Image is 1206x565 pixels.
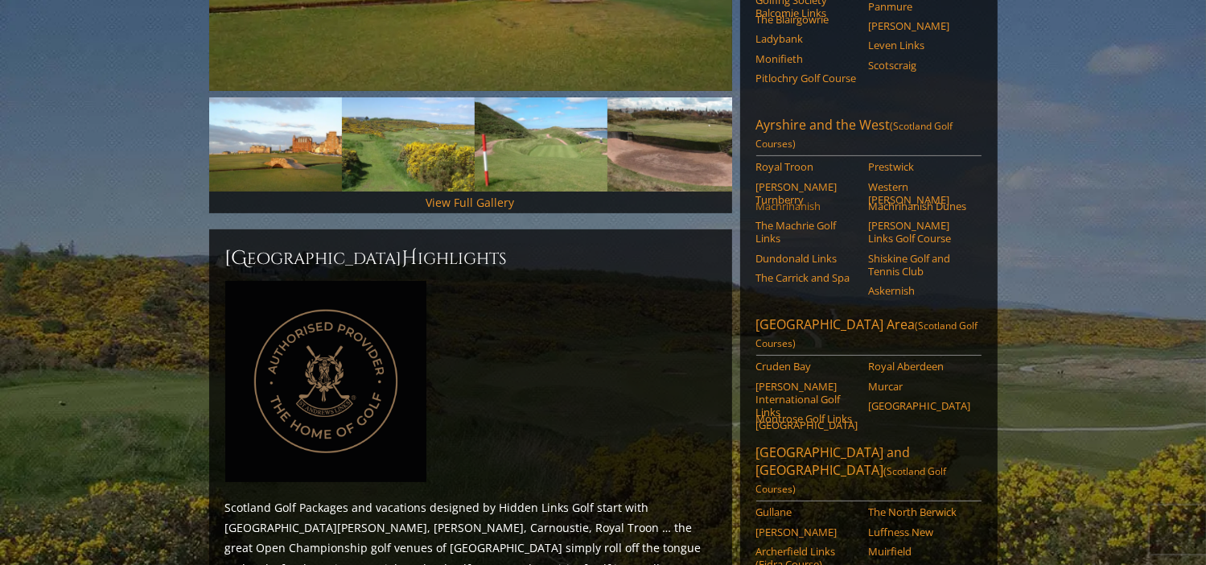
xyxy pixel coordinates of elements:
[869,380,971,393] a: Murcar
[869,284,971,297] a: Askernish
[756,412,858,425] a: Montrose Golf Links
[869,505,971,518] a: The North Berwick
[756,180,858,207] a: [PERSON_NAME] Turnberry
[756,526,858,538] a: [PERSON_NAME]
[225,245,716,271] h2: [GEOGRAPHIC_DATA] ighlights
[869,252,971,278] a: Shiskine Golf and Tennis Club
[402,245,418,271] span: H
[869,219,971,245] a: [PERSON_NAME] Links Golf Course
[756,271,858,284] a: The Carrick and Spa
[869,59,971,72] a: Scotscraig
[869,545,971,558] a: Muirfield
[756,219,858,245] a: The Machrie Golf Links
[756,72,858,85] a: Pitlochry Golf Course
[756,380,858,432] a: [PERSON_NAME] International Golf Links [GEOGRAPHIC_DATA]
[756,13,858,26] a: The Blairgowrie
[869,200,971,212] a: Machrihanish Dunes
[869,360,971,373] a: Royal Aberdeen
[869,180,971,207] a: Western [PERSON_NAME]
[756,116,982,156] a: Ayrshire and the West(Scotland Golf Courses)
[756,360,858,373] a: Cruden Bay
[756,200,858,212] a: Machrihanish
[756,443,982,501] a: [GEOGRAPHIC_DATA] and [GEOGRAPHIC_DATA](Scotland Golf Courses)
[869,160,971,173] a: Prestwick
[869,526,971,538] a: Luffness New
[756,319,978,350] span: (Scotland Golf Courses)
[756,32,858,45] a: Ladybank
[756,505,858,518] a: Gullane
[869,399,971,412] a: [GEOGRAPHIC_DATA]
[756,52,858,65] a: Monifieth
[756,160,858,173] a: Royal Troon
[426,195,515,210] a: View Full Gallery
[756,315,982,356] a: [GEOGRAPHIC_DATA] Area(Scotland Golf Courses)
[756,252,858,265] a: Dundonald Links
[756,119,953,151] span: (Scotland Golf Courses)
[869,19,971,32] a: [PERSON_NAME]
[756,464,947,496] span: (Scotland Golf Courses)
[869,39,971,52] a: Leven Links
